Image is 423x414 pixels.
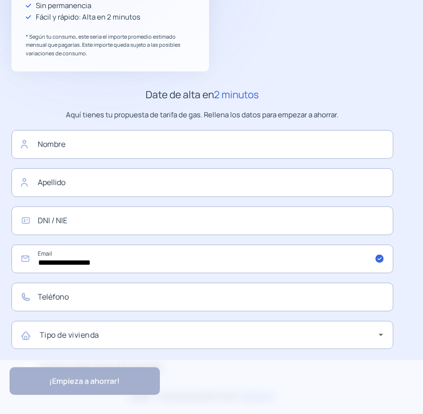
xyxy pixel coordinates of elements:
[11,109,393,121] p: Aquí tienes tu propuesta de tarifa de gas. Rellena los datos para empezar a ahorrar.
[214,88,259,101] span: 2 minutos
[40,330,99,340] mat-label: Tipo de vivienda
[11,87,393,103] h2: Date de alta en
[36,11,140,23] p: Fácil y rápido: Alta en 2 minutos
[26,32,195,58] p: * Según tu consumo, este sería el importe promedio estimado mensual que pagarías. Este importe qu...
